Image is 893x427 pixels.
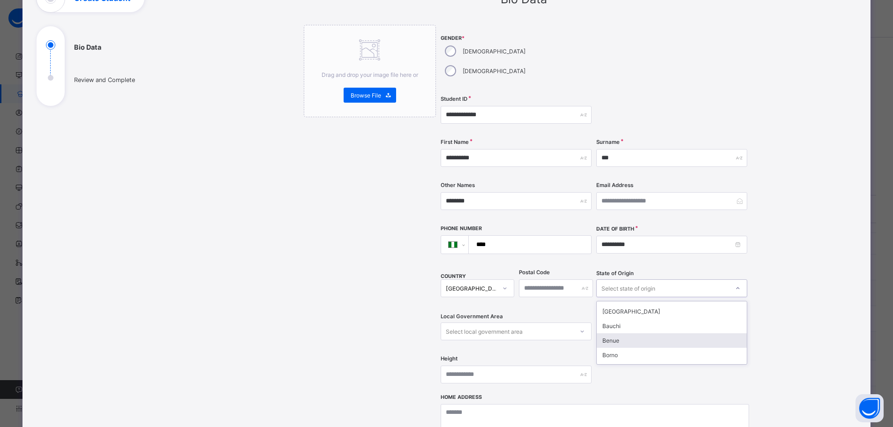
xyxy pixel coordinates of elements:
button: Open asap [855,394,884,422]
span: Drag and drop your image file here or [322,71,418,78]
label: First Name [441,139,469,145]
label: Home Address [441,394,482,400]
label: Surname [596,139,620,145]
label: Other Names [441,182,475,188]
span: Local Government Area [441,313,503,320]
label: Phone Number [441,225,482,232]
label: Date of Birth [596,226,634,232]
label: Height [441,355,458,362]
div: Borno [597,348,747,362]
div: Delta [597,362,747,377]
span: State of Origin [596,270,634,277]
span: Gender [441,35,592,41]
div: Select local government area [446,322,523,340]
div: Select state of origin [601,279,655,297]
div: [GEOGRAPHIC_DATA] [597,304,747,319]
span: COUNTRY [441,273,466,279]
label: Postal Code [519,269,550,276]
label: Student ID [441,96,467,102]
label: [DEMOGRAPHIC_DATA] [463,67,525,75]
div: Bauchi [597,319,747,333]
div: [GEOGRAPHIC_DATA] [446,285,497,292]
div: Drag and drop your image file here orBrowse File [304,25,436,117]
div: Benue [597,333,747,348]
label: Email Address [596,182,633,188]
span: Browse File [351,92,381,99]
label: [DEMOGRAPHIC_DATA] [463,48,525,55]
